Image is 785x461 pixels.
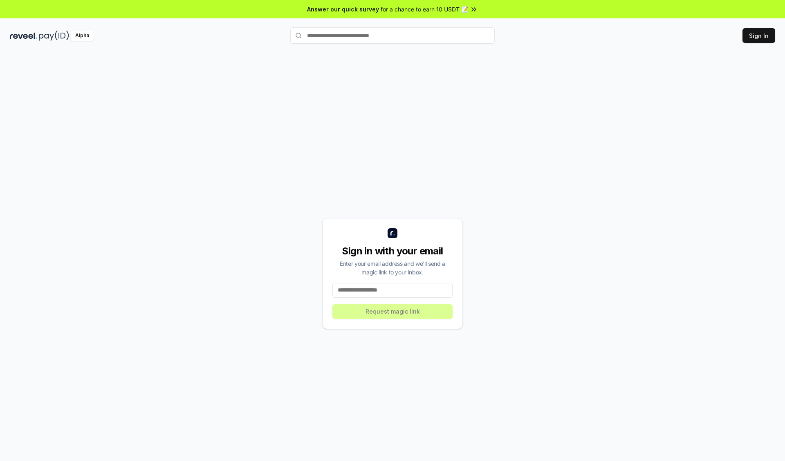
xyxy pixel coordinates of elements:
span: for a chance to earn 10 USDT 📝 [381,5,468,13]
div: Sign in with your email [332,245,453,258]
div: Alpha [71,31,94,41]
img: pay_id [39,31,69,41]
button: Sign In [742,28,775,43]
img: reveel_dark [10,31,37,41]
div: Enter your email address and we’ll send a magic link to your inbox. [332,259,453,276]
span: Answer our quick survey [307,5,379,13]
img: logo_small [388,228,397,238]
